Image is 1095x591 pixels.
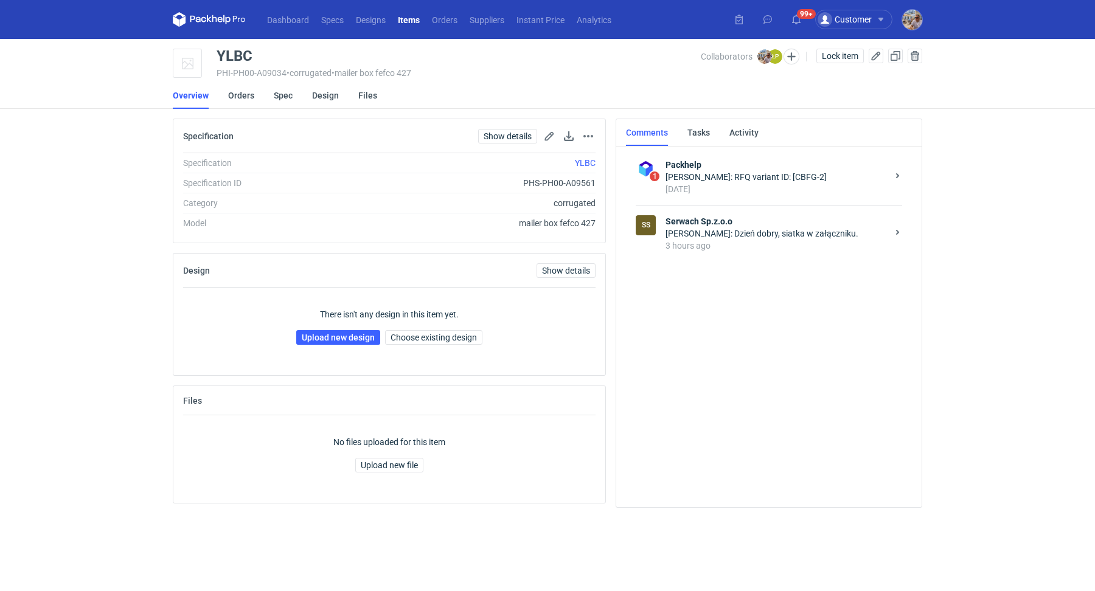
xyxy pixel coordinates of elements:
span: Upload new file [361,461,418,469]
div: Model [183,217,348,229]
button: Duplicate Item [888,49,903,63]
button: Edit collaborators [784,49,799,64]
button: Upload new file [355,458,423,472]
div: Customer [818,12,872,27]
p: No files uploaded for this item [333,436,445,448]
a: Dashboard [261,12,315,27]
button: Download specification [561,129,576,143]
a: Spec [274,82,293,109]
button: Lock item [816,49,864,63]
a: Suppliers [464,12,510,27]
figcaption: SS [636,215,656,235]
img: Packhelp [636,159,656,179]
span: Choose existing design [391,333,477,342]
a: Analytics [571,12,617,27]
a: Specs [315,12,350,27]
div: corrugated [348,197,596,209]
button: Customer [815,10,902,29]
a: Items [392,12,426,27]
div: YLBC [217,49,252,63]
figcaption: ŁP [768,49,782,64]
img: Michał Palasek [757,49,772,64]
a: Show details [537,263,596,278]
div: PHS-PH00-A09561 [348,177,596,189]
a: YLBC [575,158,596,168]
div: [DATE] [666,183,888,195]
p: There isn't any design in this item yet. [320,308,459,320]
span: • corrugated [287,68,332,78]
a: Overview [173,82,209,109]
strong: Packhelp [666,159,888,171]
div: Category [183,197,348,209]
h2: Specification [183,131,234,141]
button: Actions [581,129,596,143]
h2: Design [183,266,210,275]
button: 99+ [787,10,806,29]
a: Instant Price [510,12,571,27]
a: Designs [350,12,392,27]
svg: Packhelp Pro [173,12,246,27]
a: Comments [626,119,668,146]
div: [PERSON_NAME]: RFQ variant ID: [CBFG-2] [666,171,888,183]
h2: Files [183,396,202,406]
a: Design [312,82,339,109]
button: Delete item [908,49,922,63]
span: Lock item [822,52,858,60]
button: Edit spec [542,129,557,143]
a: Orders [426,12,464,27]
div: [PERSON_NAME]: Dzień dobry, siatka w załączniku. [666,227,888,240]
a: Show details [478,129,537,143]
span: • mailer box fefco 427 [332,68,411,78]
a: Orders [228,82,254,109]
img: Michał Palasek [902,10,922,30]
a: Files [358,82,377,109]
strong: Serwach Sp.z.o.o [666,215,888,227]
div: Specification [183,157,348,169]
a: Activity [729,119,759,146]
a: Tasks [687,119,710,146]
div: Specification ID [183,177,348,189]
div: mailer box fefco 427 [348,217,596,229]
div: PHI-PH00-A09034 [217,68,701,78]
a: Upload new design [296,330,380,345]
span: 1 [650,171,659,181]
div: 3 hours ago [666,240,888,252]
button: Edit item [869,49,883,63]
span: Collaborators [701,52,753,61]
div: Serwach Sp.z.o.o [636,215,656,235]
button: Choose existing design [385,330,482,345]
